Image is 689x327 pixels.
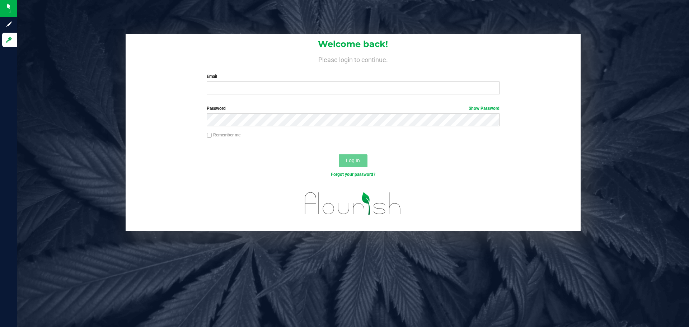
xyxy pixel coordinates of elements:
[339,154,367,167] button: Log In
[126,39,581,49] h1: Welcome back!
[126,55,581,63] h4: Please login to continue.
[207,73,499,80] label: Email
[346,158,360,163] span: Log In
[5,36,13,43] inline-svg: Log in
[207,106,226,111] span: Password
[469,106,500,111] a: Show Password
[207,132,240,138] label: Remember me
[331,172,375,177] a: Forgot your password?
[5,21,13,28] inline-svg: Sign up
[207,133,212,138] input: Remember me
[296,185,410,222] img: flourish_logo.svg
